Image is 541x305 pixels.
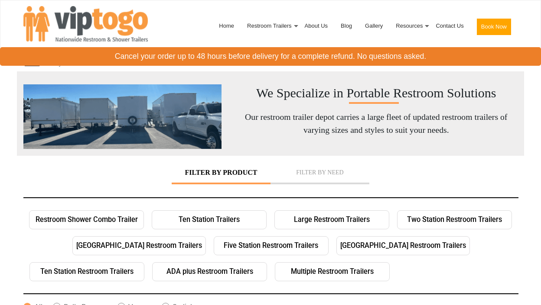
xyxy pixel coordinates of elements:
a: Book Now [470,3,518,54]
a: About Us [298,3,334,48]
a: [GEOGRAPHIC_DATA] Restroom Trailers [72,236,206,255]
img: trailer-images.png [23,84,222,149]
a: Two Station Restroom Trailers [397,210,512,229]
a: ADA plus Restroom Trailers [152,262,267,281]
a: [GEOGRAPHIC_DATA] Restroom Trailers [336,236,470,255]
a: Contact Us [429,3,470,48]
img: VIPTOGO [23,6,148,42]
a: Filter by Product [172,164,270,176]
a: Ten Station Trailers [152,210,267,229]
a: Five Station Restroom Trailers [214,236,329,255]
a: Home [212,3,241,48]
a: Resources [389,3,429,48]
a: Restroom Trailers [241,3,298,48]
a: Multiple Restroom Trailers [275,262,390,281]
a: Blog [334,3,358,48]
button: Book Now [477,19,511,35]
p: Our restroom trailer depot carries a large fleet of updated restroom trailers of varying sizes an... [235,110,518,136]
a: Gallery [358,3,389,48]
h1: We Specialize in Portable Restroom Solutions [235,84,518,102]
a: Restroom Shower Combo Trailer [29,210,144,229]
a: Large Restroom Trailers [274,210,389,229]
a: Filter by Need [270,164,369,176]
a: Ten Station Restroom Trailers [29,262,144,281]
